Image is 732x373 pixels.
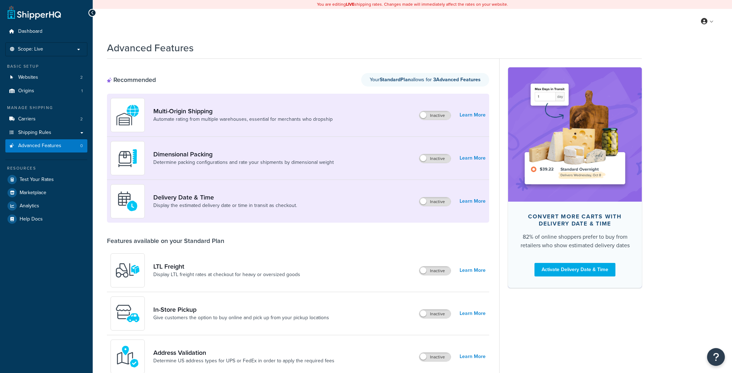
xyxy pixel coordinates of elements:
a: Learn More [460,352,486,362]
label: Inactive [419,197,451,206]
a: Address Validation [153,349,334,357]
span: Carriers [18,116,36,122]
div: Recommended [107,76,156,84]
strong: 3 Advanced Feature s [433,76,481,83]
span: Scope: Live [18,46,43,52]
a: Origins1 [5,84,87,98]
span: Help Docs [20,216,43,222]
a: Display LTL freight rates at checkout for heavy or oversized goods [153,271,300,278]
img: kIG8fy0lQAAAABJRU5ErkJggg== [115,344,140,369]
a: Carriers2 [5,113,87,126]
span: Marketplace [20,190,46,196]
a: Delivery Date & Time [153,193,297,201]
div: Manage Shipping [5,105,87,111]
div: 82% of online shoppers prefer to buy from retailers who show estimated delivery dates [519,233,630,250]
a: Learn More [460,110,486,120]
li: Origins [5,84,87,98]
a: Automate rating from multiple warehouses, essential for merchants who dropship [153,116,333,123]
strong: Standard Plan [380,76,411,83]
label: Inactive [419,266,451,275]
span: 2 [80,116,83,122]
div: Features available on your Standard Plan [107,237,224,245]
a: Display the estimated delivery date or time in transit as checkout. [153,202,297,209]
button: Open Resource Center [707,348,725,366]
a: Activate Delivery Date & Time [534,263,615,276]
a: Websites2 [5,71,87,84]
div: Resources [5,165,87,171]
h1: Advanced Features [107,41,194,55]
span: Origins [18,88,34,94]
span: 0 [80,143,83,149]
span: Test Your Rates [20,177,54,183]
a: Learn More [460,153,486,163]
label: Inactive [419,111,451,120]
img: gfkeb5ejjkALwAAAABJRU5ErkJggg== [115,189,140,214]
a: Learn More [460,196,486,206]
a: LTL Freight [153,263,300,270]
span: Your allows for [370,76,433,83]
img: wfgcfpwTIucLEAAAAASUVORK5CYII= [115,301,140,326]
a: Test Your Rates [5,173,87,186]
span: Analytics [20,203,39,209]
a: Determine packing configurations and rate your shipments by dimensional weight [153,159,334,166]
b: LIVE [346,1,354,7]
span: Advanced Features [18,143,61,149]
a: Dimensional Packing [153,150,334,158]
li: Carriers [5,113,87,126]
a: In-Store Pickup [153,306,329,314]
a: Multi-Origin Shipping [153,107,333,115]
img: feature-image-ddt-36eae7f7280da8017bfb280eaccd9c446f90b1fe08728e4019434db127062ab4.png [519,78,631,191]
label: Inactive [419,310,451,318]
li: Websites [5,71,87,84]
span: Dashboard [18,29,42,35]
div: Convert more carts with delivery date & time [519,213,630,227]
img: WatD5o0RtDAAAAAElFTkSuQmCC [115,103,140,128]
a: Analytics [5,200,87,212]
a: Help Docs [5,213,87,226]
span: 1 [81,88,83,94]
label: Inactive [419,353,451,361]
label: Inactive [419,154,451,163]
a: Give customers the option to buy online and pick up from your pickup locations [153,314,329,321]
img: DTVBYsAAAAAASUVORK5CYII= [115,146,140,171]
a: Learn More [460,309,486,318]
a: Shipping Rules [5,126,87,139]
span: Shipping Rules [18,130,51,136]
a: Advanced Features0 [5,139,87,152]
li: Advanced Features [5,139,87,152]
a: Determine US address types for UPS or FedEx in order to apply the required fees [153,357,334,364]
a: Dashboard [5,25,87,38]
span: 2 [80,74,83,81]
a: Learn More [460,265,486,275]
a: Marketplace [5,186,87,199]
div: Basic Setup [5,63,87,69]
img: y79ZsPf0fXUFUhFXDzUgf+ktZg5F2+ohG75+v3d2s1D9TjoU8PiyCIluIjV41seZevKCRuEjTPPOKHJsQcmKCXGdfprl3L4q7... [115,258,140,283]
span: Websites [18,74,38,81]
